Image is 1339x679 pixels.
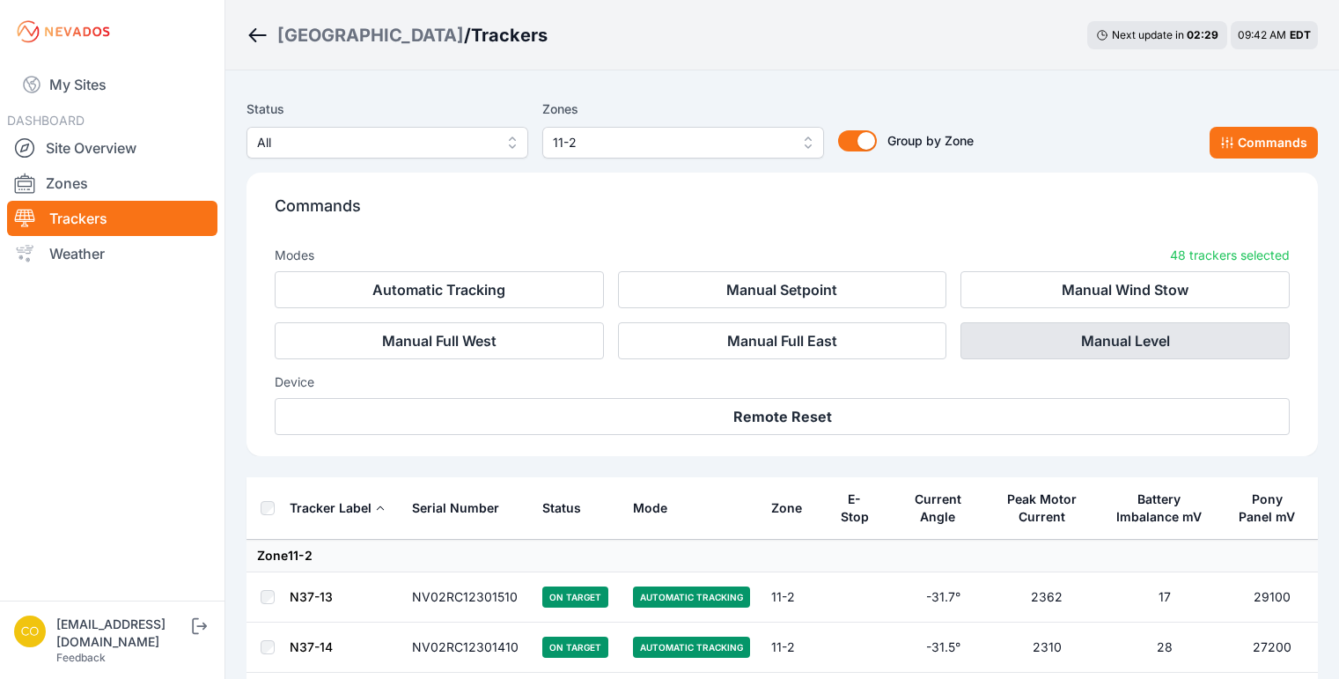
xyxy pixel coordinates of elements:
[771,487,816,529] button: Zone
[1238,28,1286,41] span: 09:42 AM
[1113,478,1217,538] button: Battery Imbalance mV
[542,99,824,120] label: Zones
[7,166,217,201] a: Zones
[1170,247,1290,264] p: 48 trackers selected
[960,322,1290,359] button: Manual Level
[290,589,333,604] a: N37-13
[14,616,46,647] img: controlroomoperator@invenergy.com
[401,572,532,623] td: NV02RC12301510
[633,487,681,529] button: Mode
[7,236,217,271] a: Weather
[246,99,528,120] label: Status
[1112,28,1184,41] span: Next update in
[246,127,528,159] button: All
[275,322,604,359] button: Manual Full West
[906,491,970,526] div: Current Angle
[761,572,827,623] td: 11-2
[837,491,872,526] div: E-Stop
[257,132,493,153] span: All
[1210,127,1318,159] button: Commands
[275,194,1290,232] p: Commands
[56,651,106,664] a: Feedback
[290,487,386,529] button: Tracker Label
[633,499,667,517] div: Mode
[56,616,188,651] div: [EMAIL_ADDRESS][DOMAIN_NAME]
[960,271,1290,308] button: Manual Wind Stow
[401,623,532,673] td: NV02RC12301410
[906,478,982,538] button: Current Angle
[1102,572,1227,623] td: 17
[7,113,85,128] span: DASHBOARD
[1238,491,1297,526] div: Pony Panel mV
[290,639,333,654] a: N37-14
[246,12,548,58] nav: Breadcrumb
[277,23,464,48] a: [GEOGRAPHIC_DATA]
[1227,623,1318,673] td: 27200
[290,499,372,517] div: Tracker Label
[1003,478,1092,538] button: Peak Motor Current
[7,130,217,166] a: Site Overview
[412,487,513,529] button: Serial Number
[542,499,581,517] div: Status
[471,23,548,48] h3: Trackers
[412,499,499,517] div: Serial Number
[542,127,824,159] button: 11-2
[275,247,314,264] h3: Modes
[1290,28,1311,41] span: EDT
[887,133,974,148] span: Group by Zone
[895,623,992,673] td: -31.5°
[633,587,750,608] span: Automatic Tracking
[1102,623,1227,673] td: 28
[275,398,1290,435] button: Remote Reset
[895,572,992,623] td: -31.7°
[542,487,595,529] button: Status
[761,623,827,673] td: 11-2
[837,478,885,538] button: E-Stop
[246,540,1318,572] td: Zone 11-2
[275,271,604,308] button: Automatic Tracking
[14,18,113,46] img: Nevados
[1227,572,1318,623] td: 29100
[1238,478,1307,538] button: Pony Panel mV
[992,572,1102,623] td: 2362
[992,623,1102,673] td: 2310
[1003,491,1081,526] div: Peak Motor Current
[553,132,789,153] span: 11-2
[464,23,471,48] span: /
[633,637,750,658] span: Automatic Tracking
[542,637,608,658] span: On Target
[1113,491,1205,526] div: Battery Imbalance mV
[275,373,1290,391] h3: Device
[618,271,947,308] button: Manual Setpoint
[542,587,608,608] span: On Target
[7,63,217,106] a: My Sites
[618,322,947,359] button: Manual Full East
[771,499,802,517] div: Zone
[1187,28,1218,42] div: 02 : 29
[7,201,217,236] a: Trackers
